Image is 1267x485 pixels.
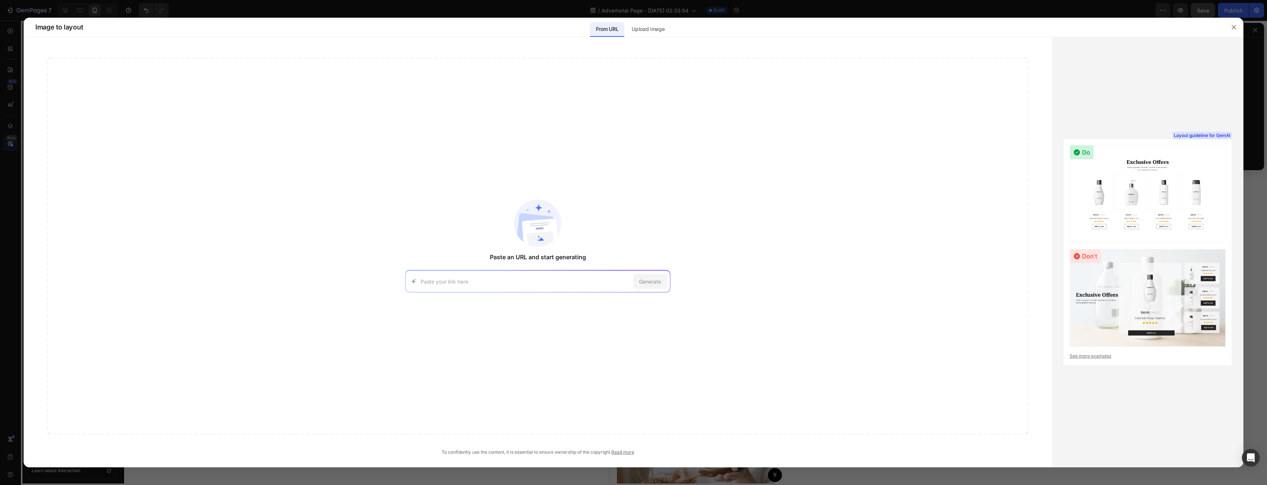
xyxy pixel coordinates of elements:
a: Read more [611,449,634,455]
p: Upload image [632,25,664,34]
div: To confidently use the content, it is essential to ensure ownership of the copyright. [47,449,1028,456]
a: See more examples [1070,353,1226,359]
span: Paste an URL and start generating [490,253,586,261]
input: Paste your link here [421,278,630,285]
div: Open Intercom Messenger [1242,449,1260,467]
span: Image to layout [35,23,83,32]
span: Layout guideline for GemAI [1174,132,1230,139]
span: Generate [639,278,661,285]
p: From URL [596,25,618,34]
